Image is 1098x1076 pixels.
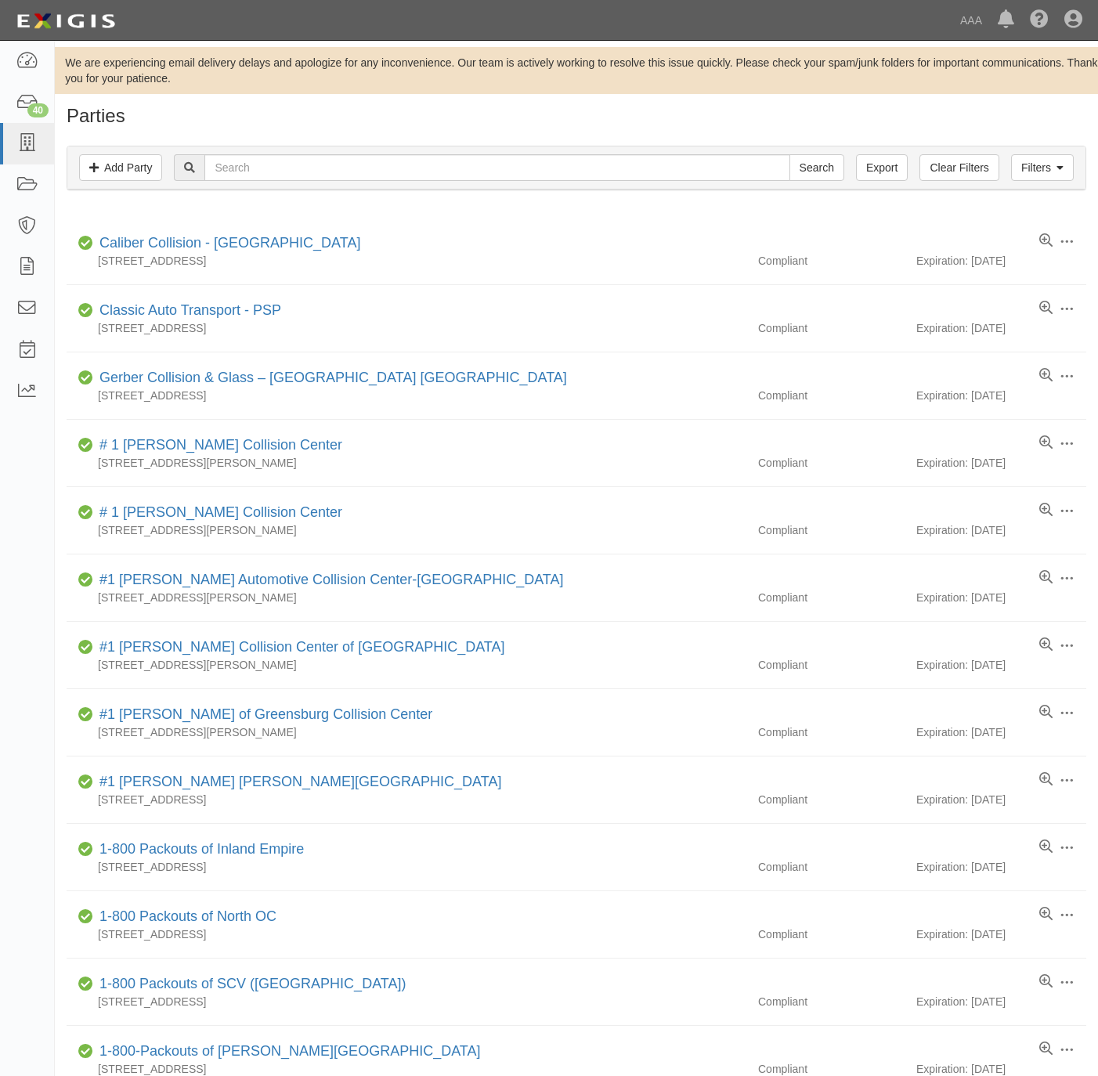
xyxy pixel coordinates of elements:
div: #1 Cochran of Greensburg Collision Center [93,705,432,725]
a: Add Party [79,154,162,181]
div: [STREET_ADDRESS] [67,994,746,1009]
div: Expiration: [DATE] [916,994,1086,1009]
div: [STREET_ADDRESS][PERSON_NAME] [67,455,746,471]
i: Help Center - Complianz [1030,11,1049,30]
i: Compliant [78,373,93,384]
div: # 1 Cochran Collision Center [93,503,342,523]
a: View results summary [1039,637,1053,653]
div: Compliant [746,657,916,673]
div: [STREET_ADDRESS][PERSON_NAME] [67,657,746,673]
div: Compliant [746,792,916,807]
a: Classic Auto Transport - PSP [99,302,281,318]
div: Compliant [746,522,916,538]
a: #1 [PERSON_NAME] of Greensburg Collision Center [99,706,432,722]
input: Search [204,154,789,181]
div: 1-800 Packouts of SCV (Santa Clarita Valley) [93,974,406,995]
div: Expiration: [DATE] [916,724,1086,740]
div: Expiration: [DATE] [916,522,1086,538]
i: Compliant [78,912,93,923]
div: Expiration: [DATE] [916,657,1086,673]
a: View results summary [1039,907,1053,923]
a: Export [856,154,908,181]
a: View results summary [1039,503,1053,518]
a: View results summary [1039,974,1053,990]
div: Expiration: [DATE] [916,590,1086,605]
div: Compliant [746,455,916,471]
a: View results summary [1039,233,1053,249]
div: Compliant [746,859,916,875]
div: Expiration: [DATE] [916,792,1086,807]
i: Compliant [78,440,93,451]
div: Expiration: [DATE] [916,926,1086,942]
div: Expiration: [DATE] [916,253,1086,269]
a: Clear Filters [919,154,999,181]
h1: Parties [67,106,1086,126]
div: [STREET_ADDRESS] [67,926,746,942]
i: Compliant [78,777,93,788]
i: Compliant [78,710,93,720]
a: #1 [PERSON_NAME] Collision Center of [GEOGRAPHIC_DATA] [99,639,505,655]
a: Gerber Collision & Glass – [GEOGRAPHIC_DATA] [GEOGRAPHIC_DATA] [99,370,567,385]
div: Compliant [746,994,916,1009]
div: Gerber Collision & Glass – Houston Brighton [93,368,567,388]
div: Compliant [746,253,916,269]
i: Compliant [78,1046,93,1057]
i: Compliant [78,979,93,990]
div: Expiration: [DATE] [916,455,1086,471]
a: View results summary [1039,570,1053,586]
div: [STREET_ADDRESS][PERSON_NAME] [67,724,746,740]
div: Compliant [746,320,916,336]
div: #1 Cochran Robinson Township [93,772,501,793]
div: We are experiencing email delivery delays and apologize for any inconvenience. Our team is active... [55,55,1098,86]
a: View results summary [1039,368,1053,384]
a: 1-800-Packouts of [PERSON_NAME][GEOGRAPHIC_DATA] [99,1043,480,1059]
div: # 1 Cochran Collision Center [93,435,342,456]
a: View results summary [1039,705,1053,720]
div: [STREET_ADDRESS][PERSON_NAME] [67,522,746,538]
a: Filters [1011,154,1074,181]
div: 40 [27,103,49,117]
a: 1-800 Packouts of SCV ([GEOGRAPHIC_DATA]) [99,976,406,991]
a: 1-800 Packouts of North OC [99,908,276,924]
a: #1 [PERSON_NAME] Automotive Collision Center-[GEOGRAPHIC_DATA] [99,572,564,587]
a: #1 [PERSON_NAME] [PERSON_NAME][GEOGRAPHIC_DATA] [99,774,501,789]
a: AAA [952,5,990,36]
a: View results summary [1039,435,1053,451]
div: [STREET_ADDRESS] [67,320,746,336]
div: Classic Auto Transport - PSP [93,301,281,321]
a: # 1 [PERSON_NAME] Collision Center [99,504,342,520]
div: Expiration: [DATE] [916,859,1086,875]
div: Compliant [746,926,916,942]
div: Compliant [746,590,916,605]
i: Compliant [78,642,93,653]
div: [STREET_ADDRESS] [67,792,746,807]
div: [STREET_ADDRESS] [67,253,746,269]
div: 1-800-Packouts of Beverly Hills [93,1042,480,1062]
input: Search [789,154,844,181]
div: [STREET_ADDRESS][PERSON_NAME] [67,590,746,605]
div: Compliant [746,724,916,740]
a: View results summary [1039,301,1053,316]
img: logo-5460c22ac91f19d4615b14bd174203de0afe785f0fc80cf4dbbc73dc1793850b.png [12,7,120,35]
a: View results summary [1039,1042,1053,1057]
a: Caliber Collision - [GEOGRAPHIC_DATA] [99,235,360,251]
i: Compliant [78,305,93,316]
i: Compliant [78,507,93,518]
div: Caliber Collision - Gainesville [93,233,360,254]
div: 1-800 Packouts of North OC [93,907,276,927]
i: Compliant [78,575,93,586]
i: Compliant [78,844,93,855]
div: Compliant [746,388,916,403]
div: 1-800 Packouts of Inland Empire [93,839,304,860]
div: #1 Cochran Automotive Collision Center-Monroeville [93,570,564,590]
a: 1-800 Packouts of Inland Empire [99,841,304,857]
div: [STREET_ADDRESS] [67,388,746,403]
a: View results summary [1039,772,1053,788]
div: [STREET_ADDRESS] [67,859,746,875]
div: Expiration: [DATE] [916,320,1086,336]
i: Compliant [78,238,93,249]
a: View results summary [1039,839,1053,855]
a: # 1 [PERSON_NAME] Collision Center [99,437,342,453]
div: Expiration: [DATE] [916,388,1086,403]
div: #1 Cochran Collision Center of Greensburg [93,637,505,658]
